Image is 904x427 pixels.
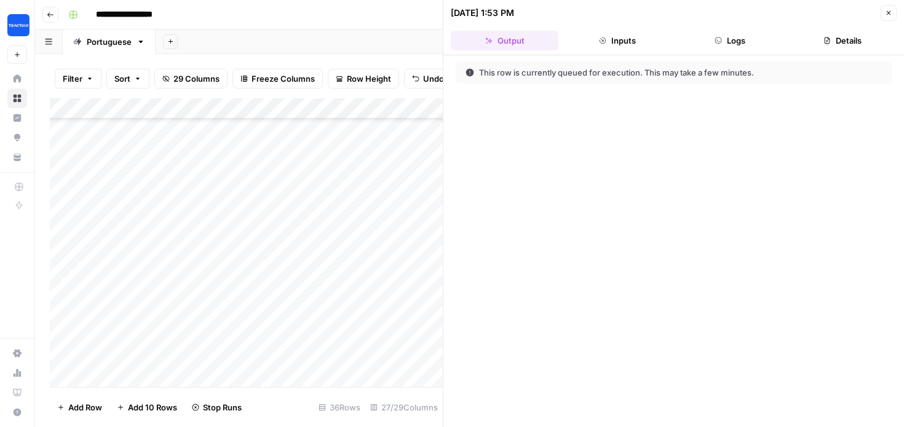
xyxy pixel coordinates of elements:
a: Learning Hub [7,383,27,402]
button: Add Row [50,398,109,417]
a: Insights [7,108,27,128]
div: 27/29 Columns [365,398,443,417]
span: Freeze Columns [252,72,315,85]
button: Freeze Columns [232,69,323,88]
button: Sort [106,69,149,88]
a: Opportunities [7,128,27,147]
button: 29 Columns [154,69,228,88]
a: Portuguese [63,29,156,54]
button: Stop Runs [184,398,249,417]
span: Stop Runs [203,401,242,413]
button: Row Height [328,69,399,88]
a: Browse [7,88,27,108]
button: Logs [676,31,784,50]
button: Filter [55,69,101,88]
a: Home [7,69,27,88]
button: Details [789,31,897,50]
div: 36 Rows [314,398,365,417]
a: Usage [7,363,27,383]
button: Inputs [563,31,671,50]
button: Add 10 Rows [109,398,184,417]
span: 29 Columns [173,72,220,85]
button: Workspace: Tractian [7,10,27,41]
span: Filter [63,72,82,85]
button: Help + Support [7,402,27,422]
span: Row Height [347,72,391,85]
div: [DATE] 1:53 PM [451,7,514,19]
div: This row is currently queued for execution. This may take a few minutes. [466,66,818,79]
a: Settings [7,343,27,363]
span: Undo [423,72,444,85]
div: Portuguese [87,36,132,48]
button: Output [451,31,558,50]
span: Sort [114,72,130,85]
span: Add Row [68,401,102,413]
button: Undo [404,69,452,88]
span: Add 10 Rows [128,401,177,413]
img: Tractian Logo [7,14,30,36]
a: Your Data [7,147,27,167]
